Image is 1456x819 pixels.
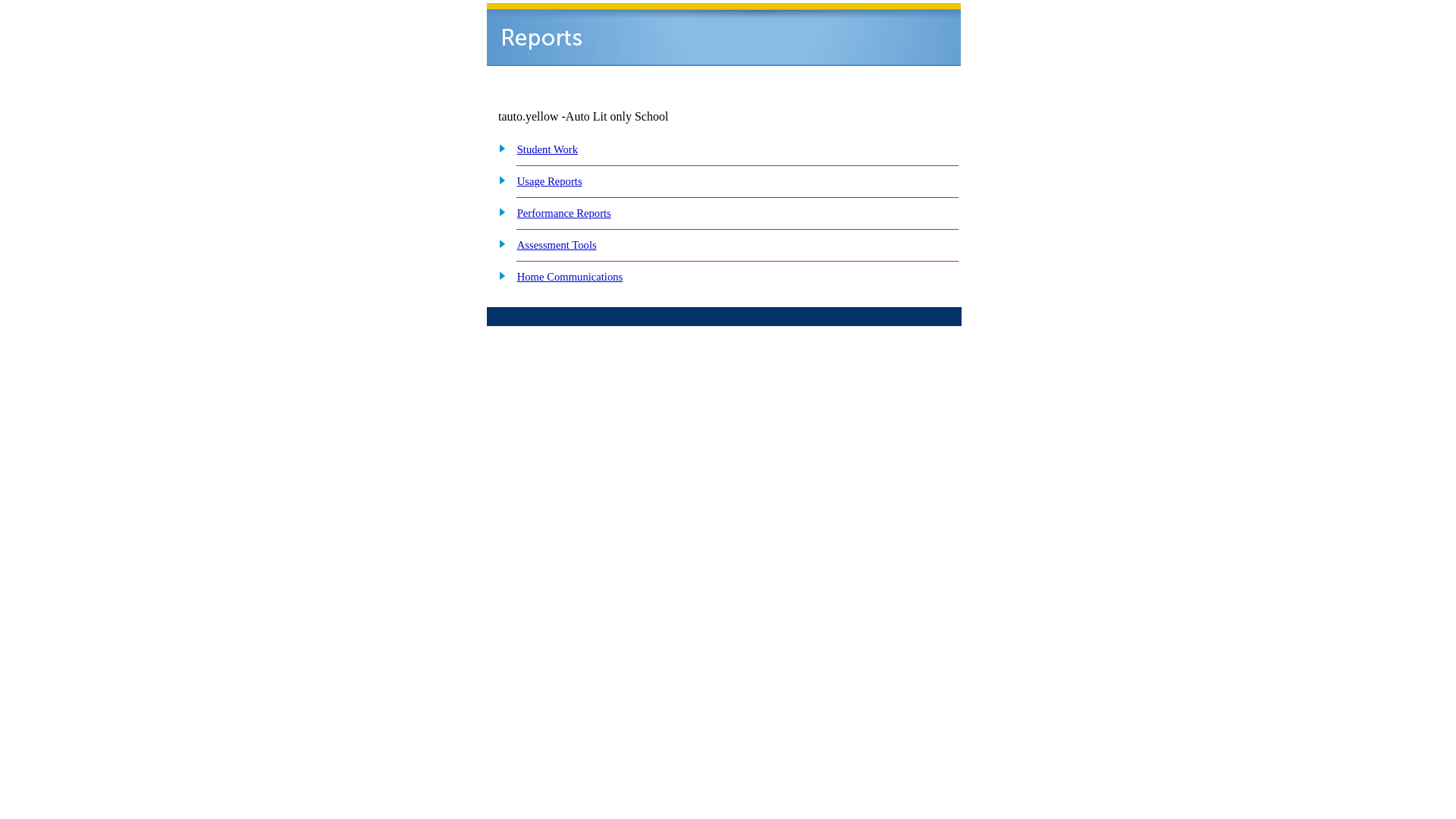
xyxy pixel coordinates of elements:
[491,141,507,155] img: plus.gif
[517,143,578,155] a: Student Work
[491,205,507,218] img: plus.gif
[517,207,611,219] a: Performance Reports
[517,239,597,251] a: Assessment Tools
[498,110,777,124] td: tauto.yellow -
[566,110,669,123] nobr: Auto Lit only School
[491,268,507,282] img: plus.gif
[491,237,507,250] img: plus.gif
[517,175,582,187] a: Usage Reports
[491,173,507,187] img: plus.gif
[487,3,961,66] img: header
[517,271,623,283] a: Home Communications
